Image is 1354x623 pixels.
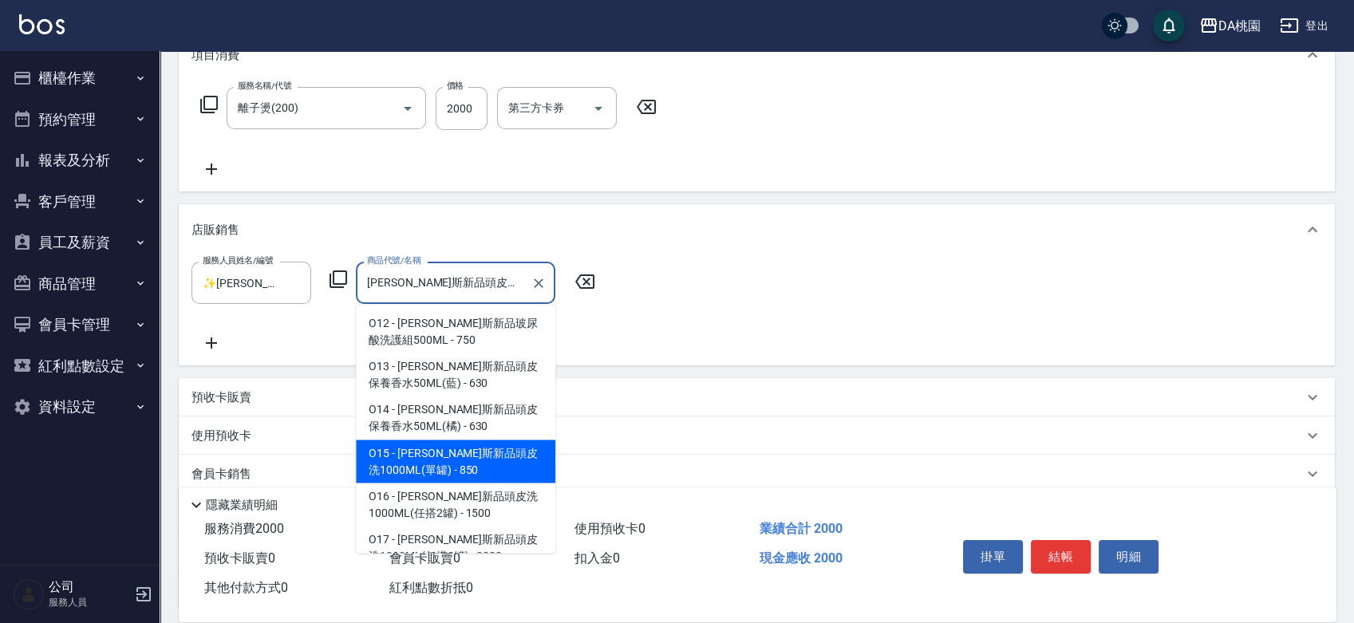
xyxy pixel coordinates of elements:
button: 商品管理 [6,263,153,305]
span: O16 - [PERSON_NAME]新品頭皮洗1000ML(任搭2罐) - 1500 [356,483,555,526]
button: 客戶管理 [6,181,153,223]
button: 結帳 [1031,540,1091,574]
img: Person [13,578,45,610]
button: 員工及薪資 [6,222,153,263]
button: Open [586,96,611,121]
span: 使用預收卡 0 [574,521,645,536]
p: 預收卡販賣 [191,389,251,406]
div: 會員卡銷售 [179,455,1335,493]
span: O15 - [PERSON_NAME]斯新品頭皮洗1000ML(單罐) - 850 [356,440,555,483]
p: 隱藏業績明細 [206,497,278,514]
button: 報表及分析 [6,140,153,181]
span: 業績合計 2000 [759,521,842,536]
button: DA桃園 [1193,10,1267,42]
div: DA桃園 [1218,16,1261,36]
span: 會員卡販賣 0 [389,550,460,566]
span: 預收卡販賣 0 [204,550,275,566]
span: 其他付款方式 0 [204,580,288,595]
button: 櫃檯作業 [6,57,153,99]
span: 紅利點數折抵 0 [389,580,473,595]
span: O12 - [PERSON_NAME]斯新品玻尿酸洗護組500ML - 750 [356,310,555,353]
span: O17 - [PERSON_NAME]斯新品頭皮洗1000ML(任搭3罐) - 2200 [356,526,555,569]
button: Open [395,96,420,121]
span: 扣入金 0 [574,550,620,566]
button: 資料設定 [6,386,153,428]
label: 商品代號/名稱 [367,254,420,266]
button: 會員卡管理 [6,304,153,345]
button: save [1153,10,1185,41]
span: 現金應收 2000 [759,550,842,566]
span: 服務消費 2000 [204,521,284,536]
div: 預收卡販賣 [179,378,1335,416]
button: 明細 [1099,540,1159,574]
button: 登出 [1273,11,1335,41]
button: Clear [527,272,550,294]
span: O14 - [PERSON_NAME]斯新品頭皮保養香水50ML(橘) - 630 [356,396,555,440]
button: 紅利點數設定 [6,345,153,387]
span: O13 - [PERSON_NAME]斯新品頭皮保養香水50ML(藍) - 630 [356,353,555,396]
p: 項目消費 [191,47,239,64]
div: 店販銷售 [179,204,1335,255]
h5: 公司 [49,579,130,595]
label: 價格 [447,80,464,92]
button: 預約管理 [6,99,153,140]
img: Logo [19,14,65,34]
p: 會員卡銷售 [191,466,251,483]
div: 項目消費 [179,30,1335,81]
button: 掛單 [963,540,1023,574]
div: 使用預收卡 [179,416,1335,455]
label: 服務人員姓名/編號 [203,254,273,266]
label: 服務名稱/代號 [238,80,291,92]
p: 服務人員 [49,595,130,609]
p: 店販銷售 [191,222,239,239]
p: 使用預收卡 [191,428,251,444]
